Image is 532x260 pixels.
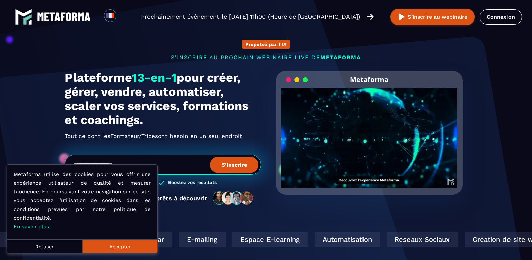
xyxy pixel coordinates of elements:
[132,71,177,85] span: 13-en-1
[211,191,256,205] img: community-people
[159,180,165,186] img: checked
[320,54,361,61] span: METAFORMA
[210,157,258,173] button: S’inscrire
[367,13,374,21] img: arrow-right
[14,170,151,231] p: Metaforma utilise des cookies pour vous offrir une expérience utilisateur de qualité et mesurer l...
[110,131,158,141] span: Formateur/Trices
[116,9,133,24] div: Search for option
[384,232,455,247] div: Réseaux Sociaux
[106,11,114,20] img: fr
[390,9,475,25] button: S’inscrire au webinaire
[65,54,468,61] p: s'inscrire au prochain webinaire live de
[286,77,308,83] img: loading
[122,13,127,21] input: Search for option
[141,12,360,22] p: Prochainement événement le [DATE] 11h00 (Heure de [GEOGRAPHIC_DATA])
[15,8,32,25] img: logo
[37,12,91,21] img: logo
[398,13,406,21] img: play
[245,42,287,47] p: Propulsé par l'IA
[350,71,388,88] h2: Metaforma
[480,9,522,25] a: Connexion
[176,232,223,247] div: E-mailing
[311,232,377,247] div: Automatisation
[7,239,82,253] button: Refuser
[127,232,169,247] div: Webinar
[229,232,305,247] div: Espace E-learning
[65,131,261,141] h2: Tout ce dont les ont besoin en un seul endroit
[65,71,261,127] h1: Plateforme pour créer, gérer, vendre, automatiser, scaler vos services, formations et coachings.
[281,88,458,177] video: Your browser does not support the video tag.
[82,239,157,253] button: Accepter
[14,224,50,230] a: En savoir plus.
[168,180,217,186] h3: Boostez vos résultats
